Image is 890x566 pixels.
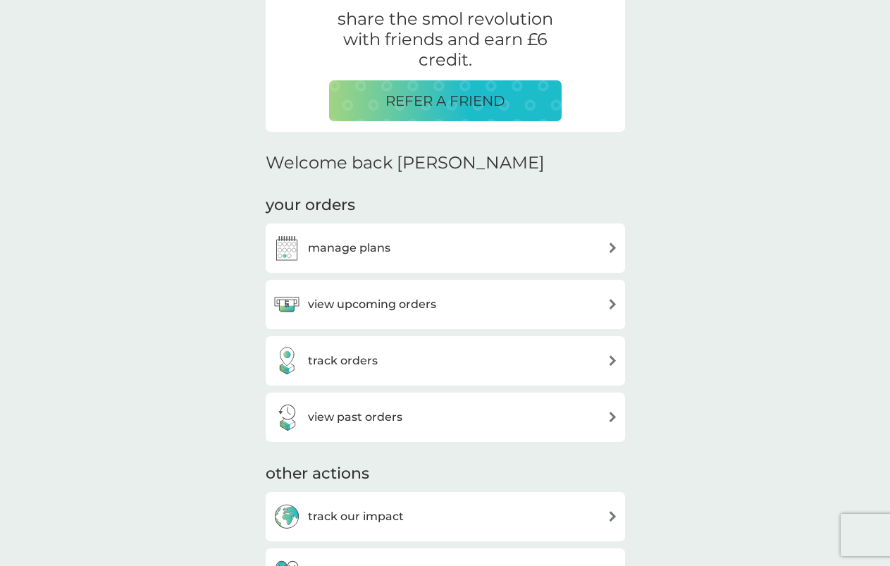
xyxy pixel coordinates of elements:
img: arrow right [607,511,618,522]
img: arrow right [607,242,618,253]
img: arrow right [607,412,618,422]
img: arrow right [607,355,618,366]
h3: track orders [308,352,378,370]
img: arrow right [607,299,618,309]
h3: view upcoming orders [308,295,436,314]
h3: view past orders [308,408,402,426]
h3: your orders [266,195,355,216]
p: REFER A FRIEND [385,90,505,112]
h3: track our impact [308,507,404,526]
h3: manage plans [308,239,390,257]
h2: Welcome back [PERSON_NAME] [266,153,545,173]
p: share the smol revolution with friends and earn £6 credit. [329,9,562,70]
button: REFER A FRIEND [329,80,562,121]
h3: other actions [266,463,369,485]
